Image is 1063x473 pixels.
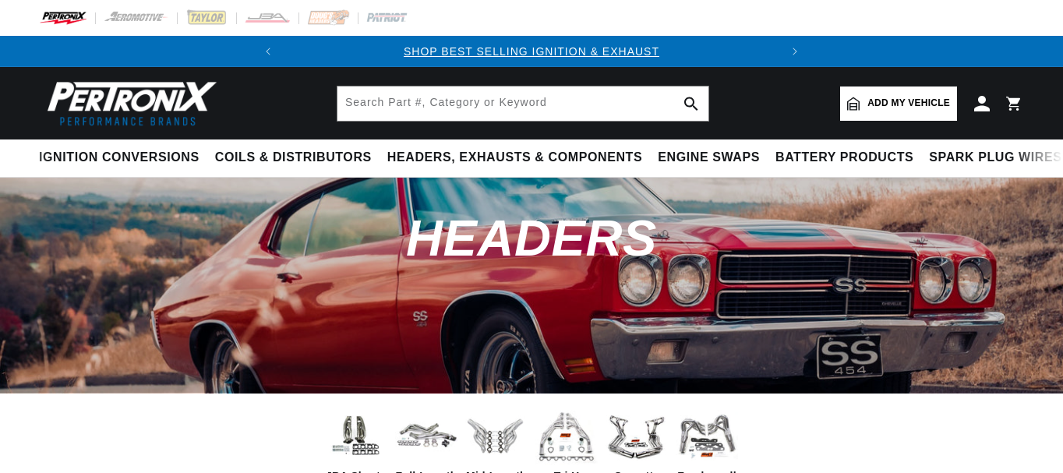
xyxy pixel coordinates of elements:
div: 1 of 2 [284,43,779,60]
a: SHOP BEST SELLING IGNITION & EXHAUST [404,45,659,58]
img: Mid-Length Headers [465,405,528,468]
span: Coils & Distributors [215,150,372,166]
div: Announcement [284,43,779,60]
summary: Battery Products [768,139,921,176]
span: Ignition Conversions [39,150,200,166]
span: Headers, Exhausts & Components [387,150,642,166]
span: Add my vehicle [867,96,950,111]
a: Add my vehicle [840,86,957,121]
summary: Headers, Exhausts & Components [380,139,650,176]
span: Engine Swaps [658,150,760,166]
img: Tri-Y Headers [535,405,598,468]
span: Spark Plug Wires [929,150,1061,166]
span: Headers [406,210,657,267]
button: search button [674,86,708,121]
img: Full-Length Headers [395,411,457,461]
img: JBA Shorty Headers [325,410,387,462]
input: Search Part #, Category or Keyword [337,86,708,121]
img: Pertronix [39,76,218,130]
summary: Coils & Distributors [207,139,380,176]
img: Corvette Sidemount Headers [606,405,668,468]
summary: Ignition Conversions [39,139,207,176]
span: Battery Products [775,150,913,166]
img: Fenderwell Headers [676,405,738,468]
button: Translation missing: en.sections.announcements.next_announcement [779,36,810,67]
button: Translation missing: en.sections.announcements.previous_announcement [253,36,284,67]
summary: Engine Swaps [650,139,768,176]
